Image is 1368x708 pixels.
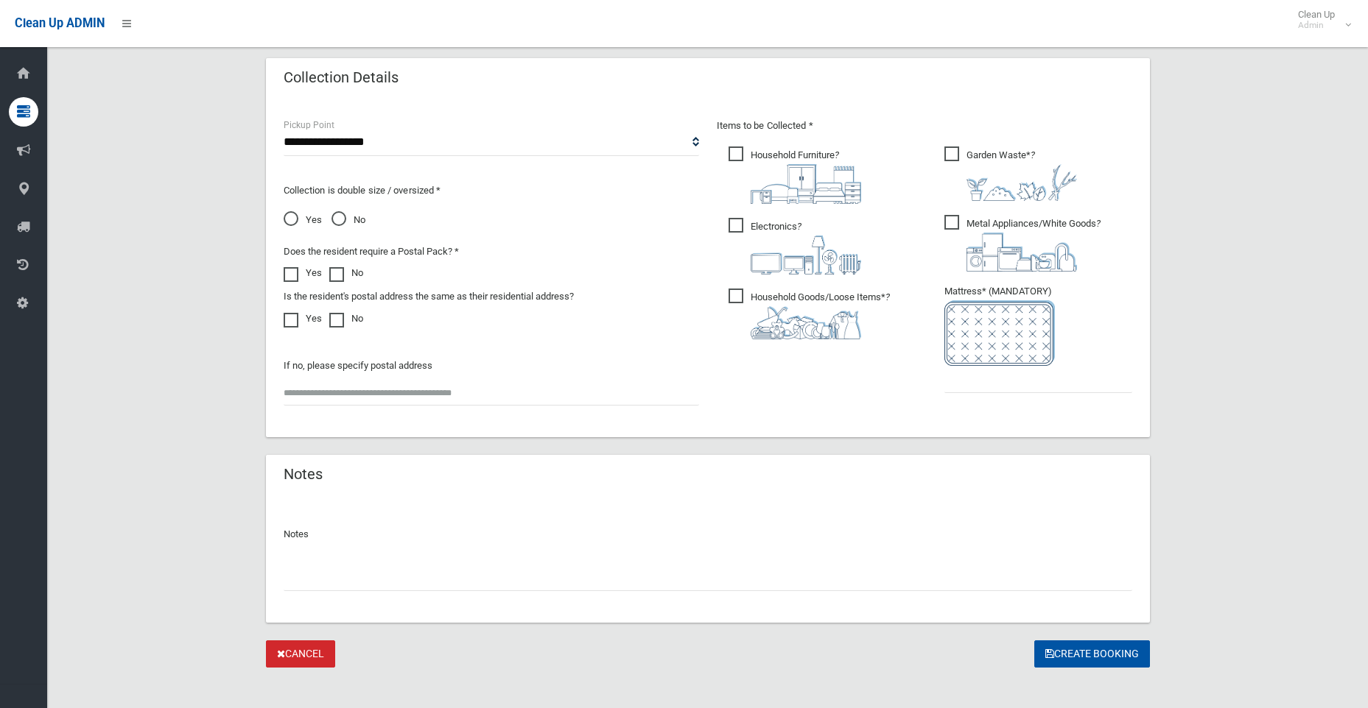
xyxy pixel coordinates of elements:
[729,288,890,339] span: Household Goods/Loose Items*
[967,233,1077,272] img: 36c1b0289cb1767239cdd3de9e694f19.png
[266,640,335,668] a: Cancel
[284,182,699,199] p: Collection is double size / oversized *
[751,236,861,275] img: 394712a680b73dbc3d2a6a3a7ffe5a07.png
[729,218,861,275] span: Electronics
[944,215,1101,272] span: Metal Appliances/White Goods
[284,243,459,261] label: Does the resident require a Postal Pack? *
[284,357,432,375] label: If no, please specify postal address
[15,16,105,30] span: Clean Up ADMIN
[967,218,1101,272] i: ?
[944,286,1132,366] span: Mattress* (MANDATORY)
[284,525,1132,543] p: Notes
[1291,9,1350,31] span: Clean Up
[284,264,322,282] label: Yes
[284,310,322,328] label: Yes
[1298,20,1335,31] small: Admin
[751,291,890,339] i: ?
[729,146,861,204] span: Household Furniture
[284,211,322,229] span: Yes
[329,264,363,282] label: No
[751,149,861,204] i: ?
[284,288,574,305] label: Is the resident's postal address the same as their residential address?
[751,221,861,275] i: ?
[1034,640,1150,668] button: Create Booking
[332,211,365,229] span: No
[266,63,416,92] header: Collection Details
[944,146,1077,201] span: Garden Waste*
[266,460,340,489] header: Notes
[717,117,1132,135] p: Items to be Collected *
[751,164,861,204] img: aa9efdbe659d29b613fca23ba79d85cb.png
[329,310,363,328] label: No
[967,164,1077,201] img: 4fd8a5c772b2c999c83690221e5242e0.png
[751,306,861,339] img: b13cc3517677393f34c0a387616ef184.png
[967,149,1077,201] i: ?
[944,300,1055,366] img: e7408bece873d2c1783593a074e5cb2f.png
